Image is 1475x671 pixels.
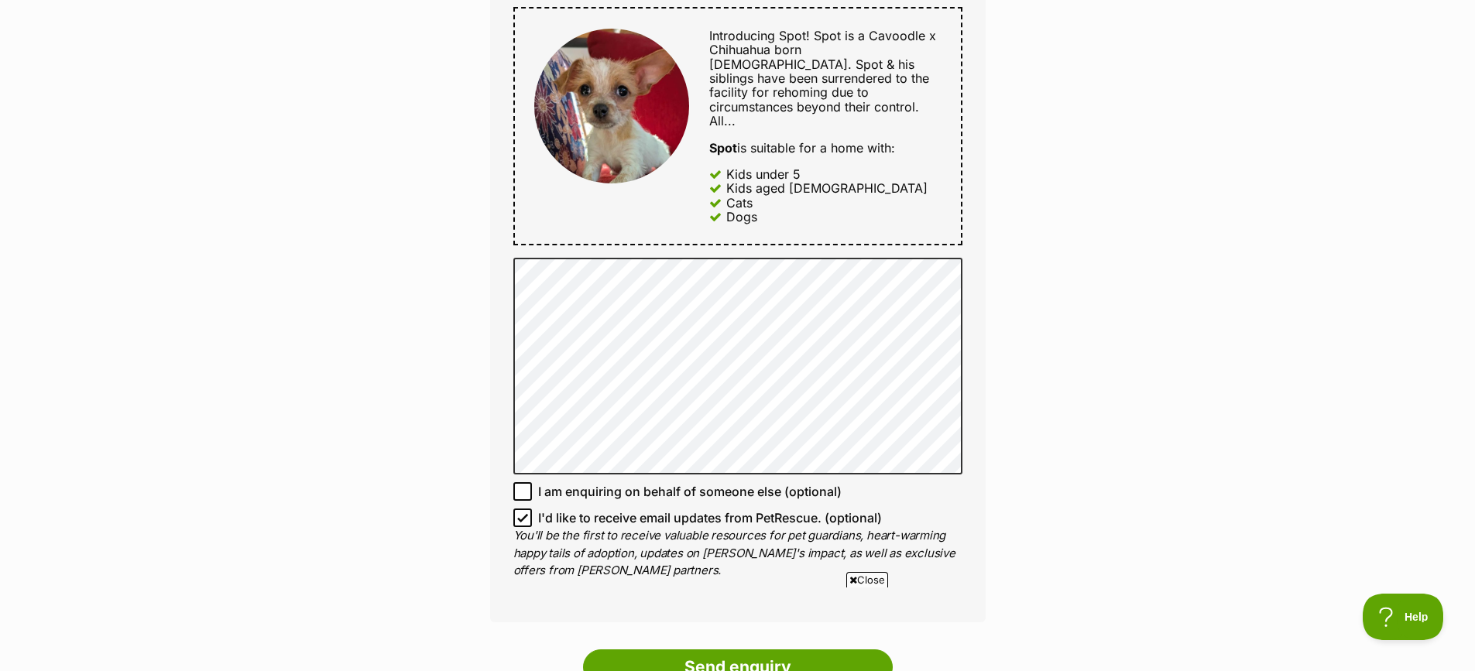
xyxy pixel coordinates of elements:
span: Spot & his siblings have been surrendered to the facility for rehoming due to circumstances beyon... [709,56,929,129]
div: Dogs [726,210,757,224]
p: You'll be the first to receive valuable resources for pet guardians, heart-warming happy tails of... [513,527,962,580]
span: Introducing Spot! [709,28,810,43]
img: Spot [534,29,689,183]
strong: Spot [709,140,737,156]
div: Cats [726,196,753,210]
div: Kids aged [DEMOGRAPHIC_DATA] [726,181,928,195]
iframe: Advertisement [362,594,1113,663]
span: Close [846,572,888,587]
div: Kids under 5 [726,167,801,181]
iframe: Help Scout Beacon - Open [1363,594,1444,640]
span: I am enquiring on behalf of someone else (optional) [538,482,842,501]
span: I'd like to receive email updates from PetRescue. (optional) [538,508,882,527]
span: Spot is a Cavoodle x Chihuahua born [DEMOGRAPHIC_DATA]. [709,28,936,72]
div: is suitable for a home with: [709,141,941,155]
